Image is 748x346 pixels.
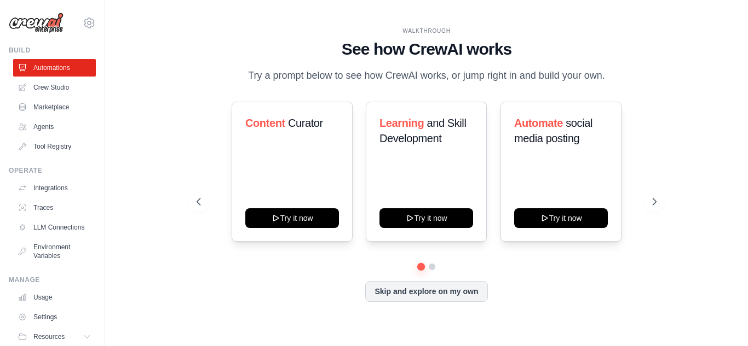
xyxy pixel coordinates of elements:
a: Marketplace [13,98,96,116]
span: social media posting [514,117,592,144]
a: Traces [13,199,96,216]
a: Automations [13,59,96,77]
button: Try it now [379,208,473,228]
span: Curator [288,117,323,129]
button: Skip and explore on my own [365,281,487,302]
button: Resources [13,328,96,345]
span: Automate [514,117,563,129]
span: Content [245,117,285,129]
button: Try it now [514,208,608,228]
a: LLM Connections [13,219,96,236]
a: Agents [13,118,96,136]
div: Manage [9,275,96,284]
button: Try it now [245,208,339,228]
a: Environment Variables [13,238,96,265]
span: Resources [33,332,65,341]
a: Tool Registry [13,138,96,155]
a: Crew Studio [13,79,96,96]
div: WALKTHROUGH [197,27,657,35]
a: Usage [13,289,96,306]
img: Logo [9,13,64,33]
h1: See how CrewAI works [197,39,657,59]
span: Learning [379,117,424,129]
div: Build [9,46,96,55]
a: Settings [13,308,96,326]
div: Operate [9,166,96,175]
span: and Skill Development [379,117,466,144]
p: Try a prompt below to see how CrewAI works, or jump right in and build your own. [243,68,611,84]
a: Integrations [13,179,96,197]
